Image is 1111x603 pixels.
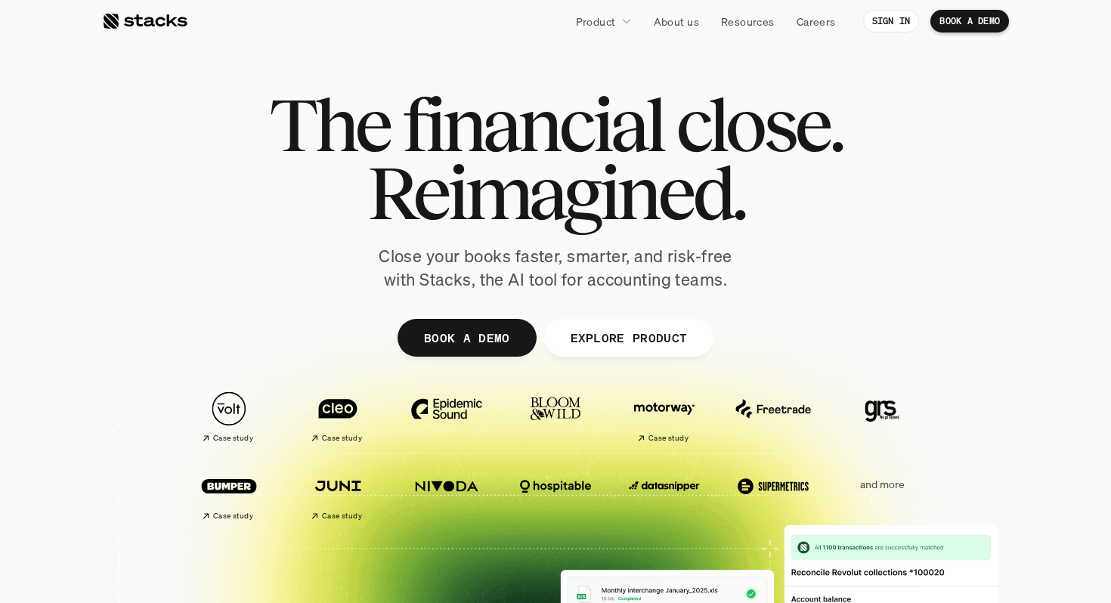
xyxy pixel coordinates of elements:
p: Careers [797,14,836,29]
p: EXPLORE PRODUCT [570,326,687,348]
a: About us [645,8,708,35]
h2: Case study [213,512,253,521]
p: BOOK A DEMO [939,16,1000,26]
a: BOOK A DEMO [398,319,537,357]
h2: Case study [648,434,689,443]
p: Product [576,14,616,29]
span: Reimagined. [367,159,744,227]
a: Case study [291,384,385,450]
a: BOOK A DEMO [930,10,1009,32]
p: BOOK A DEMO [424,326,510,348]
h2: Case study [322,434,362,443]
span: close. [676,91,842,159]
h2: Case study [322,512,362,521]
a: Careers [788,8,845,35]
a: EXPLORE PRODUCT [543,319,713,357]
p: Close your books faster, smarter, and risk-free with Stacks, the AI tool for accounting teams. [367,245,744,292]
h2: Case study [213,434,253,443]
a: SIGN IN [863,10,920,32]
a: Resources [712,8,784,35]
p: and more [835,478,929,491]
a: Case study [291,461,385,527]
p: SIGN IN [872,16,911,26]
p: About us [654,14,699,29]
a: Case study [182,384,276,450]
span: The [269,91,389,159]
span: financial [402,91,663,159]
a: Case study [182,461,276,527]
p: Resources [721,14,775,29]
a: Case study [617,384,711,450]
